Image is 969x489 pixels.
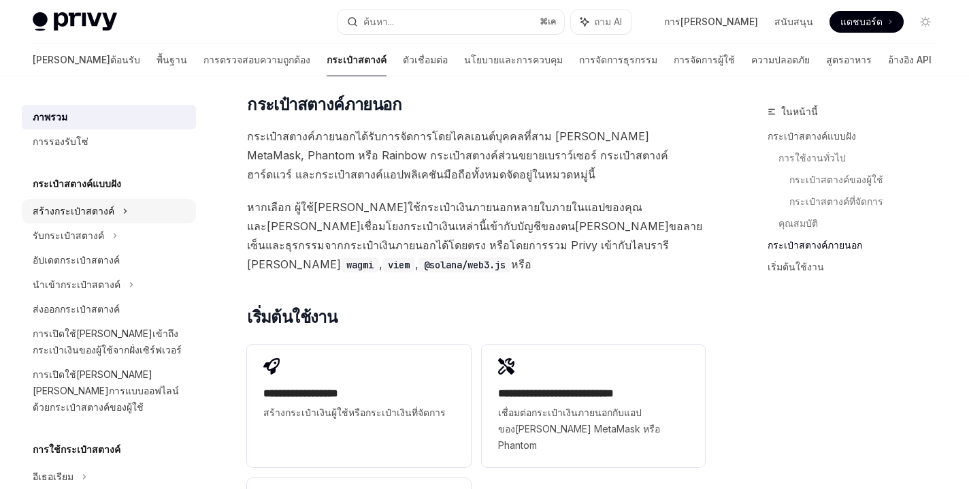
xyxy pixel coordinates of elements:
font: ความปลอดภัย [751,54,810,65]
font: กระเป๋าสตางค์ของผู้ใช้ [789,174,883,185]
a: อัปเดตกระเป๋าสตางค์ [22,248,196,272]
font: เริ่มต้นใช้งาน [247,307,337,327]
font: สนับสนุน [774,16,813,27]
font: กระเป๋าสตางค์ที่จัดการ [789,195,883,207]
font: สร้างกระเป๋าเงินผู้ใช้หรือกระเป๋าเงินที่จัดการ [263,407,446,418]
font: ในหน้านี้ [781,106,818,117]
a: สูตรอาหาร [826,44,872,76]
font: เค [548,16,556,27]
font: กระเป๋าสตางค์ [327,54,387,65]
button: สลับโหมดมืด [915,11,936,33]
a: การเปิดใช้[PERSON_NAME]เข้าถึงกระเป๋าเงินของผู้ใช้จากฝั่งเซิร์ฟเวอร์ [22,321,196,362]
a: [PERSON_NAME]ต้อนรับ [33,44,140,76]
font: อัปเดตกระเป๋าสตางค์ [33,254,120,266]
font: อ้างอิง API [888,54,932,65]
font: การจัดการธุรกรรม [579,54,657,65]
font: การใช้งานทั่วไป [778,152,846,163]
font: , [415,257,418,271]
font: กระเป๋าสตางค์แบบฝัง [33,178,121,189]
font: การจัดการผู้ใช้ [674,54,735,65]
font: ภาพรวม [33,111,67,123]
font: , [379,257,382,271]
a: การใช้งานทั่วไป [778,147,947,169]
a: กระเป๋าสตางค์ [327,44,387,76]
a: เริ่มต้นใช้งาน [768,256,947,278]
a: พื้นฐาน [157,44,187,76]
font: กระเป๋าสตางค์ภายนอก [768,239,862,251]
font: เริ่มต้นใช้งาน [768,261,824,272]
a: กระเป๋าสตางค์ที่จัดการ [789,191,947,212]
font: รับกระเป๋าสตางค์ [33,230,104,241]
font: การ[PERSON_NAME] [664,16,758,27]
font: ส่งออกกระเป๋าสตางค์ [33,303,120,315]
img: โลโก้ไฟ [33,12,117,31]
font: อีเธอเรียม [33,471,73,482]
font: สร้างกระเป๋าสตางค์ [33,205,114,217]
a: สนับสนุน [774,15,813,29]
font: คุณสมบัติ [778,217,818,229]
font: นำเข้ากระเป๋าสตางค์ [33,279,120,290]
font: กระเป๋าสตางค์ภายนอก [247,95,401,114]
a: ตัวเชื่อมต่อ [403,44,448,76]
a: กระเป๋าสตางค์ของผู้ใช้ [789,169,947,191]
button: ถาม AI [571,10,631,34]
font: ถาม AI [594,16,622,27]
a: การรองรับโซ่ [22,129,196,154]
font: ⌘ [540,16,548,27]
a: การจัดการธุรกรรม [579,44,657,76]
a: การจัดการผู้ใช้ [674,44,735,76]
font: แดชบอร์ด [840,16,883,27]
font: ตัวเชื่อมต่อ [403,54,448,65]
a: การ[PERSON_NAME] [664,15,758,29]
font: กระเป๋าสตางค์ภายนอกได้รับการจัดการโดยไคลเอนต์บุคคลที่สาม [PERSON_NAME] MetaMask, Phantom หรือ Rai... [247,129,668,181]
button: ค้นหา...⌘เค [338,10,564,34]
a: การตรวจสอบความถูกต้อง [203,44,310,76]
code: wagmi [341,257,379,272]
a: คุณสมบัติ [778,212,947,234]
font: การเปิดใช้[PERSON_NAME]เข้าถึงกระเป๋าเงินของผู้ใช้จากฝั่งเซิร์ฟเวอร์ [33,328,182,356]
code: viem [382,257,415,272]
font: การใช้กระเป๋าสตางค์ [33,443,120,455]
a: ความปลอดภัย [751,44,810,76]
font: กระเป๋าสตางค์แบบฝัง [768,130,856,142]
font: หรือ [511,257,531,271]
a: กระเป๋าสตางค์แบบฝัง [768,125,947,147]
font: หากเลือก ผู้ใช้[PERSON_NAME]ใช้กระเป๋าเงินภายนอกหลายใบภายในแอปของคุณ และ[PERSON_NAME]เชื่อมโยงกระ... [247,200,702,271]
font: สูตรอาหาร [826,54,872,65]
code: @solana/web3.js [418,257,511,272]
font: เชื่อมต่อกระเป๋าเงินภายนอกกับแอปของ[PERSON_NAME] MetaMask หรือ Phantom [498,407,660,451]
a: ภาพรวม [22,105,196,129]
a: ส่งออกกระเป๋าสตางค์ [22,297,196,321]
font: การรองรับโซ่ [33,136,88,147]
a: นโยบายและการควบคุม [464,44,563,76]
font: การตรวจสอบความถูกต้อง [203,54,310,65]
font: [PERSON_NAME]ต้อนรับ [33,54,140,65]
font: ค้นหา... [363,16,394,27]
a: อ้างอิง API [888,44,932,76]
font: นโยบายและการควบคุม [464,54,563,65]
a: การเปิดใช้[PERSON_NAME][PERSON_NAME]การแบบออฟไลน์ด้วยกระเป๋าสตางค์ของผู้ใช้ [22,362,196,420]
a: แดชบอร์ด [830,11,904,33]
font: พื้นฐาน [157,54,187,65]
font: การเปิดใช้[PERSON_NAME][PERSON_NAME]การแบบออฟไลน์ด้วยกระเป๋าสตางค์ของผู้ใช้ [33,368,179,413]
a: กระเป๋าสตางค์ภายนอก [768,234,947,256]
